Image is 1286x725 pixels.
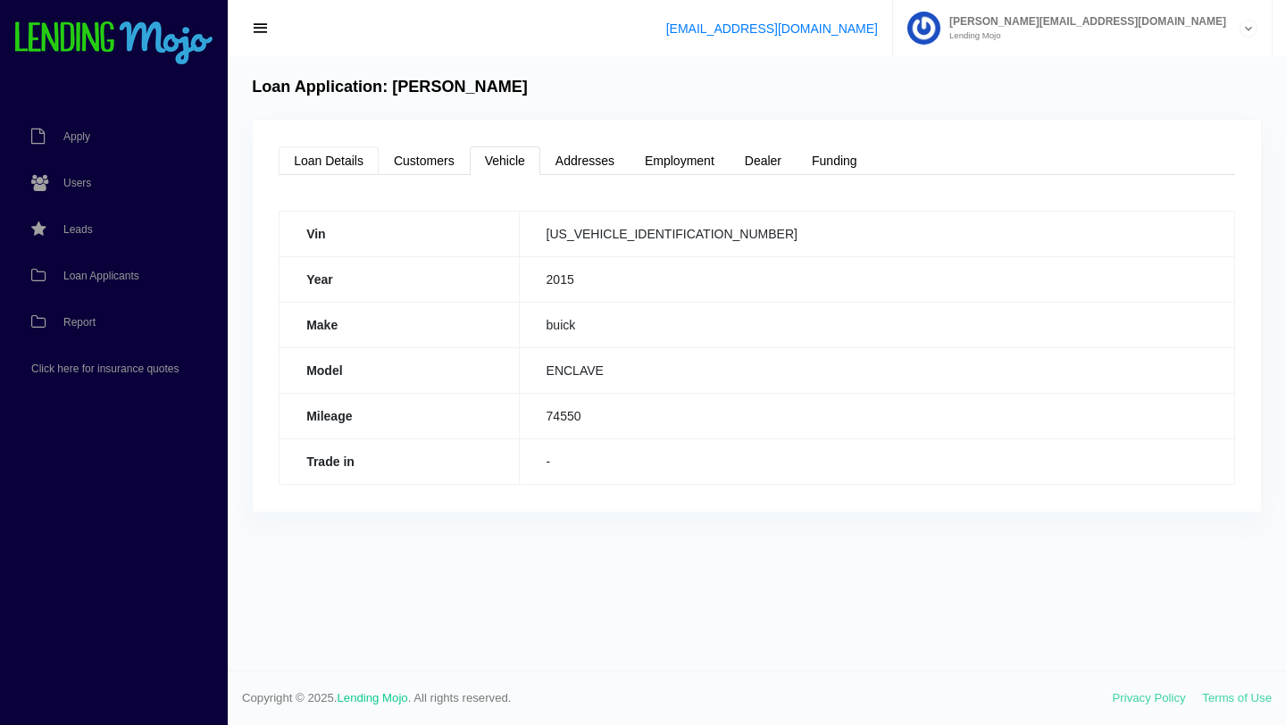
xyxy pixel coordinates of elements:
[519,302,1234,347] td: buick
[280,347,519,393] th: Model
[63,178,91,188] span: Users
[907,12,940,45] img: Profile image
[519,393,1234,438] td: 74550
[280,302,519,347] th: Make
[666,21,878,36] a: [EMAIL_ADDRESS][DOMAIN_NAME]
[338,691,408,704] a: Lending Mojo
[1202,691,1272,704] a: Terms of Use
[730,146,797,175] a: Dealer
[630,146,730,175] a: Employment
[1113,691,1186,704] a: Privacy Policy
[63,131,90,142] span: Apply
[63,317,96,328] span: Report
[252,78,528,97] h4: Loan Application: [PERSON_NAME]
[940,16,1226,27] span: [PERSON_NAME][EMAIL_ADDRESS][DOMAIN_NAME]
[13,21,214,66] img: logo-small.png
[519,438,1234,484] td: -
[280,211,519,256] th: Vin
[279,146,379,175] a: Loan Details
[519,256,1234,302] td: 2015
[470,146,540,175] a: Vehicle
[63,224,93,235] span: Leads
[540,146,630,175] a: Addresses
[280,438,519,484] th: Trade in
[940,31,1226,40] small: Lending Mojo
[280,256,519,302] th: Year
[242,689,1113,707] span: Copyright © 2025. . All rights reserved.
[519,347,1234,393] td: ENCLAVE
[379,146,470,175] a: Customers
[797,146,873,175] a: Funding
[519,211,1234,256] td: [US_VEHICLE_IDENTIFICATION_NUMBER]
[31,363,179,374] span: Click here for insurance quotes
[63,271,139,281] span: Loan Applicants
[280,393,519,438] th: Mileage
